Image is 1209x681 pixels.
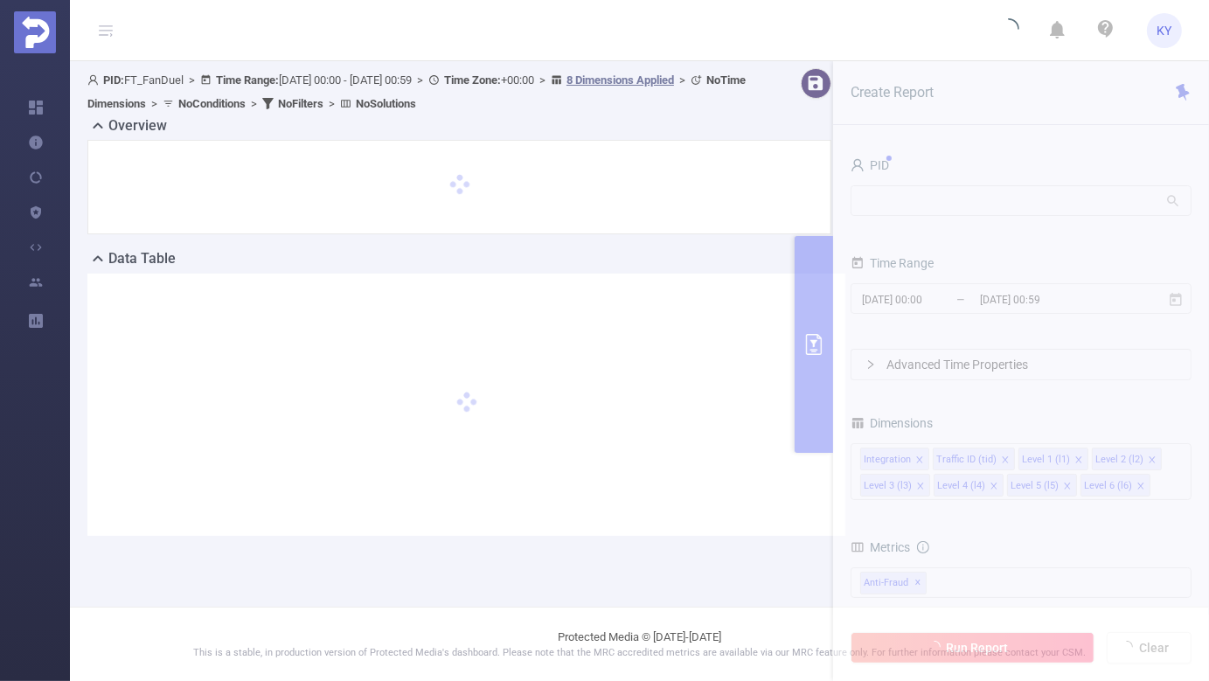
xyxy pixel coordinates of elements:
span: > [146,97,163,110]
span: > [674,73,691,87]
img: Protected Media [14,11,56,53]
u: 8 Dimensions Applied [566,73,674,87]
b: No Conditions [178,97,246,110]
span: > [184,73,200,87]
span: > [246,97,262,110]
b: No Solutions [356,97,416,110]
span: > [412,73,428,87]
span: KY [1157,13,1172,48]
i: icon: loading [998,18,1019,43]
b: PID: [103,73,124,87]
p: This is a stable, in production version of Protected Media's dashboard. Please note that the MRC ... [114,646,1165,661]
h2: Data Table [108,248,176,269]
b: Time Range: [216,73,279,87]
b: Time Zone: [444,73,501,87]
b: No Filters [278,97,323,110]
span: FT_FanDuel [DATE] 00:00 - [DATE] 00:59 +00:00 [87,73,746,110]
i: icon: user [87,74,103,86]
span: > [323,97,340,110]
footer: Protected Media © [DATE]-[DATE] [70,607,1209,681]
h2: Overview [108,115,167,136]
span: > [534,73,551,87]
